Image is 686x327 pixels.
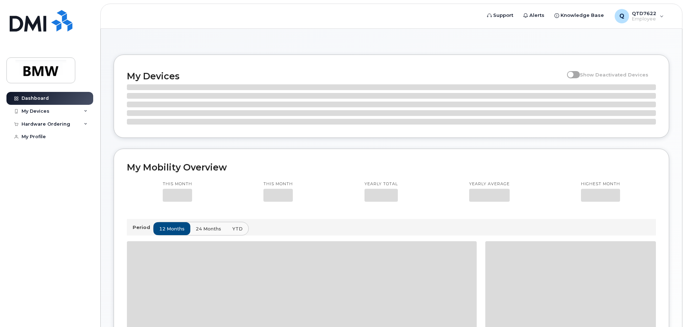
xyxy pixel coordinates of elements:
input: Show Deactivated Devices [567,68,573,74]
h2: My Mobility Overview [127,162,656,173]
p: Period [133,224,153,231]
p: Yearly average [469,181,510,187]
h2: My Devices [127,71,563,81]
span: YTD [232,225,243,232]
p: Highest month [581,181,620,187]
p: This month [263,181,293,187]
p: This month [163,181,192,187]
p: Yearly total [365,181,398,187]
span: 24 months [196,225,221,232]
span: Show Deactivated Devices [580,72,648,78]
